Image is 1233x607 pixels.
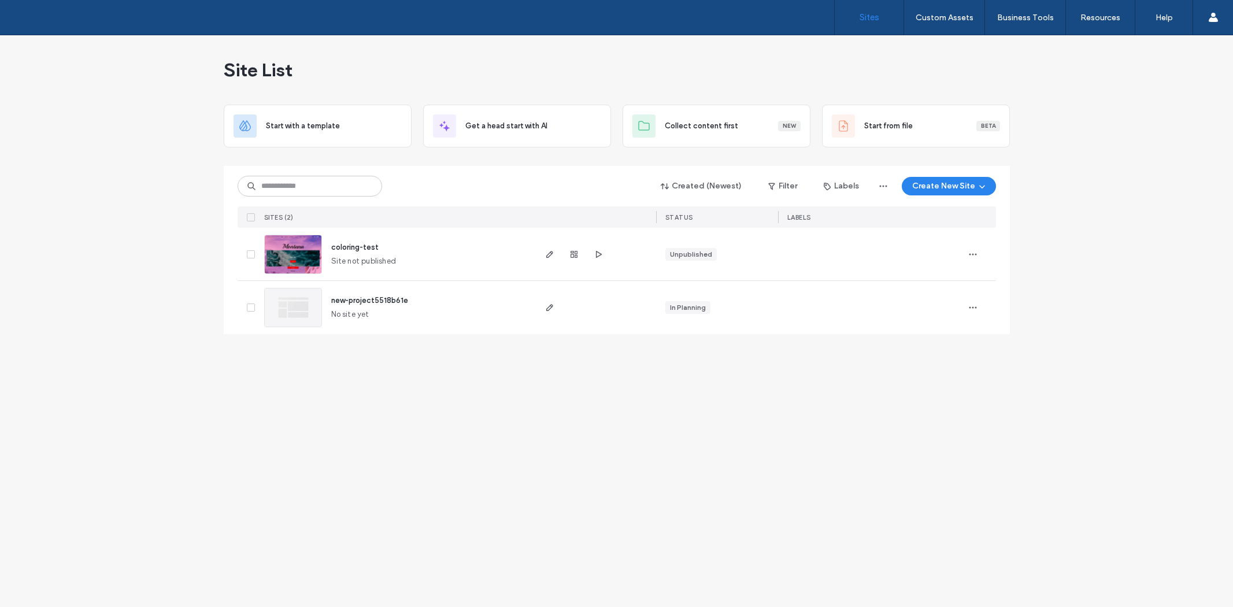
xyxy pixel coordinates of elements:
div: Get a head start with AI [423,105,611,147]
label: Business Tools [997,13,1054,23]
button: Filter [757,177,809,195]
span: Get a head start with AI [465,120,547,132]
a: new-project5518b61e [331,296,408,305]
img: project thumbnail [265,288,321,327]
span: STATUS [665,213,693,221]
div: In Planning [670,302,706,313]
button: Created (Newest) [651,177,752,195]
label: Custom Assets [916,13,973,23]
span: Site not published [331,256,397,267]
div: Start from fileBeta [822,105,1010,147]
div: Start with a template [224,105,412,147]
label: Resources [1080,13,1120,23]
label: Help [1156,13,1173,23]
div: Unpublished [670,249,712,260]
span: Start from file [864,120,913,132]
span: Start with a template [266,120,340,132]
div: Beta [976,121,1000,131]
a: coloring-test [331,243,379,251]
button: Create New Site [902,177,996,195]
label: Sites [860,12,879,23]
span: Site List [224,58,292,82]
div: New [778,121,801,131]
div: Collect content firstNew [623,105,810,147]
button: Labels [813,177,869,195]
span: LABELS [787,213,811,221]
span: SITES (2) [264,213,294,221]
span: Collect content first [665,120,738,132]
span: No site yet [331,309,369,320]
